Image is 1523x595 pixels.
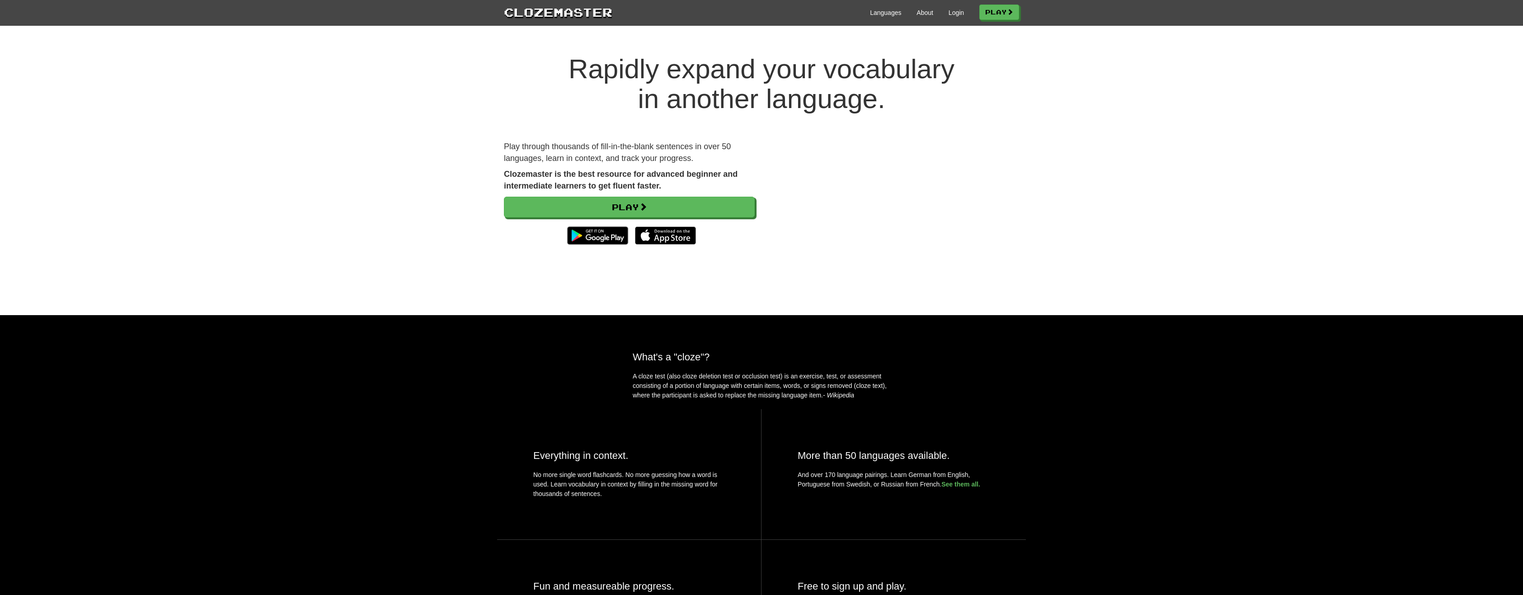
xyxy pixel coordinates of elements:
a: About [917,8,933,17]
img: Get it on Google Play [563,222,633,249]
a: Play [504,197,755,217]
h2: Free to sign up and play. [798,581,990,592]
a: Login [949,8,964,17]
h2: What's a "cloze"? [633,351,890,363]
a: Clozemaster [504,4,612,20]
p: Play through thousands of fill-in-the-blank sentences in over 50 languages, learn in context, and... [504,141,755,164]
img: Download_on_the_App_Store_Badge_US-UK_135x40-25178aeef6eb6b83b96f5f2d004eda3bffbb37122de64afbaef7... [635,227,696,245]
a: Languages [870,8,901,17]
p: No more single word flashcards. No more guessing how a word is used. Learn vocabulary in context ... [533,470,725,503]
a: See them all. [941,481,980,488]
a: Play [979,5,1019,20]
p: A cloze test (also cloze deletion test or occlusion test) is an exercise, test, or assessment con... [633,372,890,400]
h2: More than 50 languages available. [798,450,990,461]
h2: Everything in context. [533,450,725,461]
h2: Fun and measureable progress. [533,581,725,592]
em: - Wikipedia [823,392,854,399]
p: And over 170 language pairings. Learn German from English, Portuguese from Swedish, or Russian fr... [798,470,990,489]
strong: Clozemaster is the best resource for advanced beginner and intermediate learners to get fluent fa... [504,170,738,190]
